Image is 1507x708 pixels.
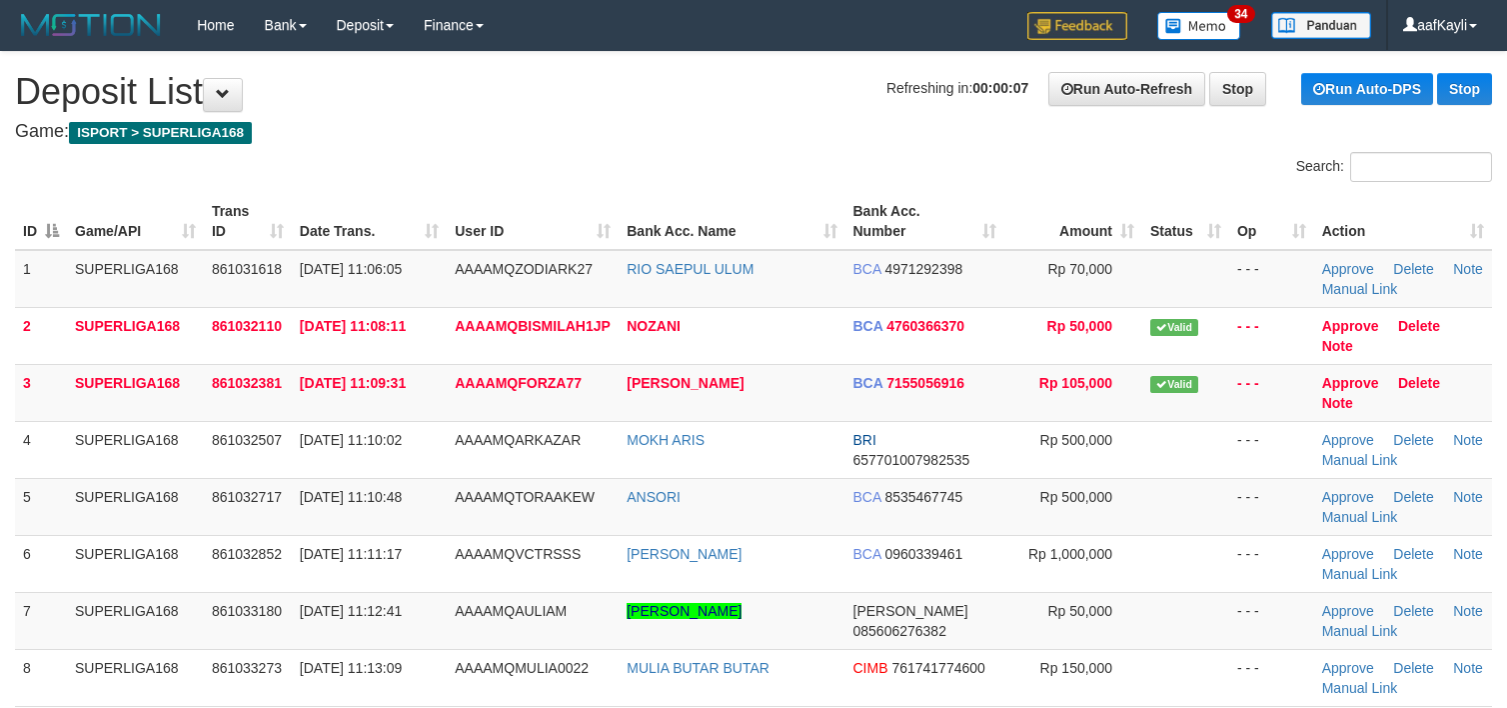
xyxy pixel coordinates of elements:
[1028,546,1112,562] span: Rp 1,000,000
[1039,375,1112,391] span: Rp 105,000
[1040,660,1112,676] span: Rp 150,000
[1350,152,1492,182] input: Search:
[1453,603,1483,619] a: Note
[212,660,282,676] span: 861033273
[1229,250,1314,308] td: - - -
[67,421,204,478] td: SUPERLIGA168
[15,122,1492,142] h4: Game:
[212,318,282,334] span: 861032110
[1322,261,1374,277] a: Approve
[886,375,964,391] span: Copy 7155056916 to clipboard
[455,318,611,334] span: AAAAMQBISMILAH1JP
[886,80,1028,96] span: Refreshing in:
[300,261,402,277] span: [DATE] 11:06:05
[300,432,402,448] span: [DATE] 11:10:02
[1393,489,1433,505] a: Delete
[455,546,581,562] span: AAAAMQVCTRSSS
[1322,375,1379,391] a: Approve
[455,432,581,448] span: AAAAMQARKAZAR
[853,603,968,619] span: [PERSON_NAME]
[853,623,946,639] span: Copy 085606276382 to clipboard
[67,592,204,649] td: SUPERLIGA168
[627,432,705,448] a: MOKH ARIS
[627,261,753,277] a: RIO SAEPUL ULUM
[300,318,406,334] span: [DATE] 11:08:11
[627,375,744,391] a: [PERSON_NAME]
[1453,489,1483,505] a: Note
[627,660,769,676] a: MULIA BUTAR BUTAR
[67,250,204,308] td: SUPERLIGA168
[1322,509,1398,525] a: Manual Link
[455,660,589,676] span: AAAAMQMULIA0022
[845,193,1005,250] th: Bank Acc. Number: activate to sort column ascending
[884,489,962,505] span: Copy 8535467745 to clipboard
[1209,72,1266,106] a: Stop
[1040,432,1112,448] span: Rp 500,000
[1322,546,1374,562] a: Approve
[455,603,567,619] span: AAAAMQAULIAM
[212,261,282,277] span: 861031618
[1229,307,1314,364] td: - - -
[300,489,402,505] span: [DATE] 11:10:48
[853,489,881,505] span: BCA
[212,546,282,562] span: 861032852
[853,660,888,676] span: CIMB
[886,318,964,334] span: Copy 4760366370 to clipboard
[300,375,406,391] span: [DATE] 11:09:31
[67,307,204,364] td: SUPERLIGA168
[619,193,844,250] th: Bank Acc. Name: activate to sort column ascending
[212,603,282,619] span: 861033180
[212,432,282,448] span: 861032507
[1229,364,1314,421] td: - - -
[15,478,67,535] td: 5
[1229,535,1314,592] td: - - -
[1157,12,1241,40] img: Button%20Memo.svg
[1271,12,1371,39] img: panduan.png
[455,489,595,505] span: AAAAMQTORAAKEW
[1047,603,1112,619] span: Rp 50,000
[1048,72,1205,106] a: Run Auto-Refresh
[67,364,204,421] td: SUPERLIGA168
[1322,603,1374,619] a: Approve
[1398,375,1440,391] a: Delete
[891,660,984,676] span: Copy 761741774600 to clipboard
[1229,592,1314,649] td: - - -
[1453,432,1483,448] a: Note
[212,375,282,391] span: 861032381
[1229,421,1314,478] td: - - -
[1393,261,1433,277] a: Delete
[884,261,962,277] span: Copy 4971292398 to clipboard
[627,489,681,505] a: ANSORI
[447,193,619,250] th: User ID: activate to sort column ascending
[853,375,883,391] span: BCA
[1322,680,1398,696] a: Manual Link
[1393,546,1433,562] a: Delete
[15,307,67,364] td: 2
[1150,319,1198,336] span: Valid transaction
[1322,318,1379,334] a: Approve
[1453,546,1483,562] a: Note
[69,122,252,144] span: ISPORT > SUPERLIGA168
[15,421,67,478] td: 4
[67,193,204,250] th: Game/API: activate to sort column ascending
[1453,261,1483,277] a: Note
[15,364,67,421] td: 3
[1393,603,1433,619] a: Delete
[1047,261,1112,277] span: Rp 70,000
[1229,478,1314,535] td: - - -
[1437,73,1492,105] a: Stop
[627,318,681,334] a: NOZANI
[1027,12,1127,40] img: Feedback.jpg
[204,193,292,250] th: Trans ID: activate to sort column ascending
[853,318,883,334] span: BCA
[455,261,593,277] span: AAAAMQZODIARK27
[627,603,742,619] a: [PERSON_NAME]
[1453,660,1483,676] a: Note
[1322,395,1353,411] a: Note
[972,80,1028,96] strong: 00:00:07
[1301,73,1433,105] a: Run Auto-DPS
[300,603,402,619] span: [DATE] 11:12:41
[15,592,67,649] td: 7
[627,546,742,562] a: [PERSON_NAME]
[1322,281,1398,297] a: Manual Link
